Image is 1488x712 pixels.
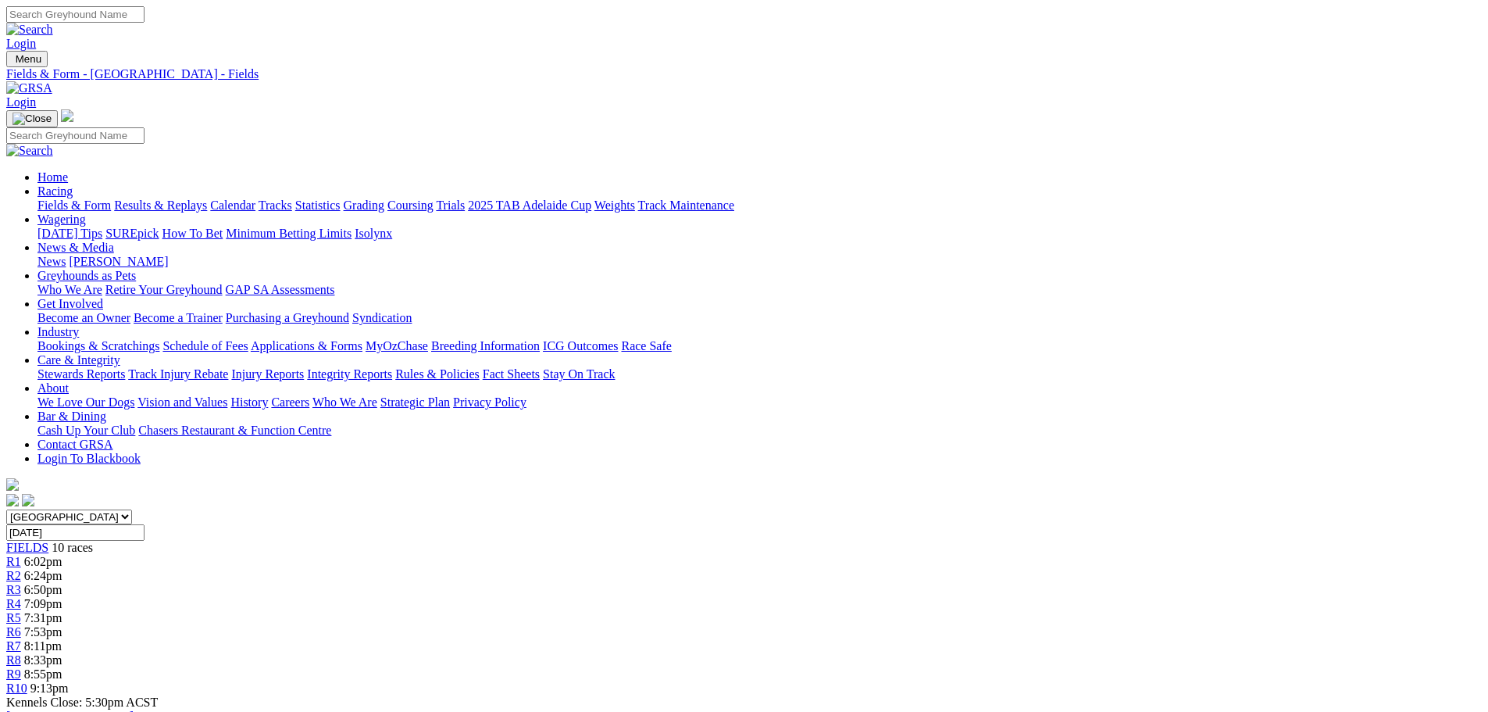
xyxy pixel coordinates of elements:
a: Race Safe [621,339,671,352]
span: 7:09pm [24,597,62,610]
a: Schedule of Fees [162,339,248,352]
a: Integrity Reports [307,367,392,381]
span: 6:02pm [24,555,62,568]
a: Privacy Policy [453,395,526,409]
a: Bar & Dining [37,410,106,423]
img: logo-grsa-white.png [61,109,73,122]
a: [PERSON_NAME] [69,255,168,268]
img: Close [12,113,52,125]
span: 8:33pm [24,653,62,667]
a: Get Involved [37,297,103,310]
a: FIELDS [6,541,48,554]
a: Purchasing a Greyhound [226,311,349,324]
a: Become an Owner [37,311,130,324]
img: Search [6,23,53,37]
a: Greyhounds as Pets [37,269,136,282]
span: Menu [16,53,41,65]
div: Racing [37,199,1482,213]
a: Vision and Values [137,395,227,409]
a: Chasers Restaurant & Function Centre [138,424,331,437]
a: R9 [6,667,21,681]
a: Statistics [295,199,341,212]
div: About [37,395,1482,410]
a: News & Media [37,241,114,254]
a: Bookings & Scratchings [37,339,159,352]
a: Care & Integrity [37,353,120,367]
a: Stay On Track [543,367,615,381]
input: Select date [6,524,145,541]
a: R3 [6,583,21,596]
a: R4 [6,597,21,610]
a: Login [6,95,36,109]
a: Fact Sheets [483,367,540,381]
a: R10 [6,682,27,695]
a: SUREpick [105,227,159,240]
input: Search [6,127,145,144]
a: Syndication [352,311,412,324]
a: Industry [37,325,79,338]
a: Retire Your Greyhound [105,283,223,296]
span: 10 races [52,541,93,554]
span: 9:13pm [30,682,69,695]
span: 7:53pm [24,625,62,639]
a: Isolynx [355,227,392,240]
a: Minimum Betting Limits [226,227,351,240]
a: Fields & Form - [GEOGRAPHIC_DATA] - Fields [6,67,1482,81]
a: [DATE] Tips [37,227,102,240]
a: How To Bet [162,227,223,240]
a: R7 [6,639,21,653]
div: Care & Integrity [37,367,1482,381]
a: Stewards Reports [37,367,125,381]
img: Search [6,144,53,158]
a: GAP SA Assessments [226,283,335,296]
a: R1 [6,555,21,568]
a: Login To Blackbook [37,452,141,465]
div: Bar & Dining [37,424,1482,438]
a: Home [37,170,68,184]
a: Fields & Form [37,199,111,212]
button: Toggle navigation [6,110,58,127]
div: Industry [37,339,1482,353]
span: 7:31pm [24,611,62,624]
a: Grading [344,199,384,212]
span: 8:11pm [24,639,62,653]
a: R2 [6,569,21,582]
div: Wagering [37,227,1482,241]
a: R8 [6,653,21,667]
input: Search [6,6,145,23]
img: facebook.svg [6,494,19,506]
a: Who We Are [312,395,377,409]
a: Coursing [387,199,434,212]
a: R6 [6,625,21,639]
a: Breeding Information [431,339,540,352]
div: News & Media [37,255,1482,269]
a: Trials [436,199,465,212]
a: Results & Replays [114,199,207,212]
button: Toggle navigation [6,51,48,67]
a: History [230,395,268,409]
a: ICG Outcomes [543,339,618,352]
a: MyOzChase [366,339,428,352]
span: 8:55pm [24,667,62,681]
a: Calendar [210,199,255,212]
div: Greyhounds as Pets [37,283,1482,297]
a: Contact GRSA [37,438,112,451]
a: Careers [271,395,309,409]
a: Racing [37,184,73,198]
a: Track Maintenance [638,199,734,212]
a: Strategic Plan [380,395,450,409]
a: Who We Are [37,283,102,296]
img: GRSA [6,81,52,95]
a: Cash Up Your Club [37,424,135,437]
span: Kennels Close: 5:30pm ACST [6,696,158,709]
a: Track Injury Rebate [128,367,228,381]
